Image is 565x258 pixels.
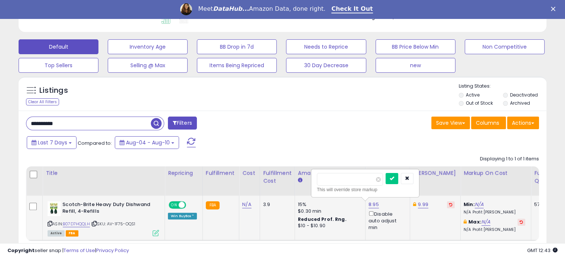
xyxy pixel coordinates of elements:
img: Profile image for Georgie [180,3,192,15]
label: Deactivated [510,92,538,98]
button: 30 Day Decrease [286,58,366,73]
button: Actions [507,117,539,129]
span: Compared to: [78,140,112,147]
div: Fulfillable Quantity [534,169,560,185]
span: | SKU: AV-1F75-OQS1 [91,221,135,227]
p: N/A Profit [PERSON_NAME] [464,210,525,215]
div: Repricing [168,169,199,177]
div: This will override store markup [317,186,413,193]
p: Listing States: [459,83,546,90]
div: [PERSON_NAME] [413,169,457,177]
div: 15% [298,201,360,208]
label: Active [466,92,480,98]
div: Amazon Fees [298,169,362,177]
a: Privacy Policy [96,247,129,254]
a: N/A [481,218,490,226]
div: Win BuyBox * [168,213,197,219]
b: Min: [464,201,475,208]
button: Default [19,39,98,54]
span: All listings currently available for purchase on Amazon [48,230,65,236]
div: $10 - $10.90 [298,223,360,229]
button: Inventory Age [108,39,188,54]
a: 9.99 [418,201,428,208]
a: B07D7HQQLH [63,221,90,227]
label: Out of Stock [466,100,493,106]
h5: Listings [39,85,68,96]
b: Reduced Prof. Rng. [298,216,347,222]
button: Items Being Repriced [197,58,277,73]
b: Short Term Storage Fees: [333,14,391,20]
button: Save View [431,117,470,129]
button: Needs to Reprice [286,39,366,54]
span: Last 7 Days [38,139,67,146]
b: Scotch-Brite Heavy Duty Dishwand Refill, 4-Refills [62,201,153,217]
div: Cost [242,169,257,177]
div: 3.9 [263,201,289,208]
button: BB Price Below Min [376,39,455,54]
div: Meet Amazon Data, done right. [198,5,325,13]
div: Fulfillment Cost [263,169,292,185]
small: Amazon Fees. [298,177,302,184]
div: ASIN: [48,201,159,236]
small: FBA [206,201,220,209]
th: The percentage added to the cost of goods (COGS) that forms the calculator for Min & Max prices. [461,166,531,196]
img: 41-tsGsLlJL._SL40_.jpg [48,201,61,216]
strong: Copyright [7,247,35,254]
div: $0.30 min [298,208,360,215]
span: Columns [476,119,499,127]
button: Columns [471,117,506,129]
button: Aug-04 - Aug-10 [115,136,179,149]
div: Clear All Filters [26,98,59,105]
span: FBA [66,230,78,236]
a: 8.95 [368,201,379,208]
button: Top Sellers [19,58,98,73]
span: OFF [185,202,197,208]
div: Title [46,169,162,177]
span: $0.63 [392,14,405,21]
label: Archived [510,100,530,106]
div: Close [551,7,558,11]
div: Fulfillment [206,169,236,177]
button: Filters [168,117,197,130]
div: 57 [534,201,557,208]
i: DataHub... [213,5,249,12]
div: Markup on Cost [464,169,528,177]
button: Last 7 Days [27,136,77,149]
b: Max: [468,218,481,225]
a: Check It Out [331,5,373,13]
div: Disable auto adjust min [368,210,404,231]
button: BB Drop in 7d [197,39,277,54]
div: seller snap | | [7,247,129,254]
span: ON [169,202,179,208]
span: Aug-04 - Aug-10 [126,139,170,146]
button: new [376,58,455,73]
button: Non Competitive [465,39,545,54]
button: Selling @ Max [108,58,188,73]
div: Displaying 1 to 1 of 1 items [480,156,539,163]
a: N/A [242,201,251,208]
a: Terms of Use [64,247,95,254]
p: N/A Profit [PERSON_NAME] [464,227,525,232]
a: N/A [475,201,484,208]
span: 2025-08-18 12:43 GMT [527,247,558,254]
